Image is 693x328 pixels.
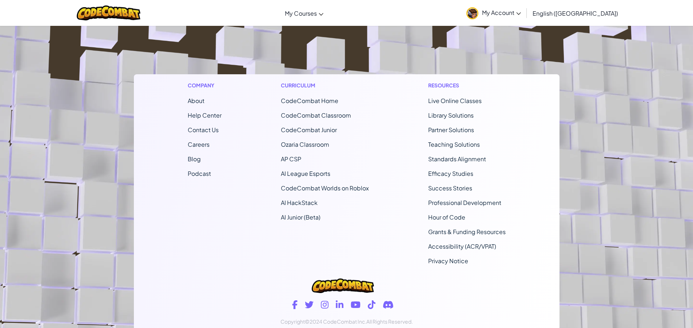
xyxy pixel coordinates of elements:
[281,97,338,104] span: CodeCombat Home
[188,141,210,148] a: Careers
[428,199,501,206] a: Professional Development
[428,242,496,250] a: Accessibility (ACR/VPAT)
[281,155,301,163] a: AP CSP
[281,111,351,119] a: CodeCombat Classroom
[281,126,337,134] a: CodeCombat Junior
[428,184,472,192] a: Success Stories
[428,213,465,221] a: Hour of Code
[280,318,305,325] span: Copyright
[428,257,468,265] a: Privacy Notice
[428,126,474,134] a: Partner Solutions
[281,82,369,89] h1: Curriculum
[77,5,140,20] img: CodeCombat logo
[428,111,474,119] a: Library Solutions
[281,199,318,206] a: AI HackStack
[285,9,317,17] span: My Courses
[428,141,480,148] a: Teaching Solutions
[533,9,618,17] span: English ([GEOGRAPHIC_DATA])
[466,7,478,19] img: avatar
[281,170,330,177] a: AI League Esports
[188,97,204,104] a: About
[428,97,482,104] a: Live Online Classes
[366,318,413,325] span: All Rights Reserved.
[281,3,327,23] a: My Courses
[188,170,211,177] a: Podcast
[428,228,506,236] a: Grants & Funding Resources
[188,126,219,134] span: Contact Us
[281,213,320,221] a: AI Junior (Beta)
[281,184,369,192] a: CodeCombat Worlds on Roblox
[529,3,622,23] a: English ([GEOGRAPHIC_DATA])
[482,9,521,16] span: My Account
[188,82,222,89] h1: Company
[463,1,525,24] a: My Account
[428,82,506,89] h1: Resources
[305,318,366,325] span: ©2024 CodeCombat Inc.
[188,111,222,119] a: Help Center
[312,278,374,293] img: CodeCombat logo
[428,155,486,163] a: Standards Alignment
[281,141,329,148] a: Ozaria Classroom
[428,170,473,177] a: Efficacy Studies
[188,155,201,163] a: Blog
